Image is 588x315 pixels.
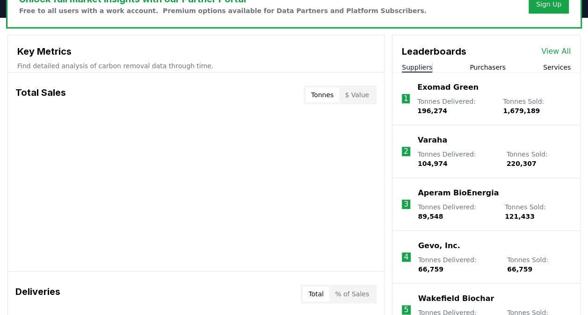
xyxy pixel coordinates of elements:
[403,93,408,104] p: 1
[339,87,375,102] button: $ Value
[418,240,460,251] a: Gevo, Inc.
[303,286,329,301] button: Total
[418,213,443,220] span: 89,548
[402,63,432,72] button: Suppliers
[418,150,497,168] p: Tonnes Delivered :
[418,202,495,221] p: Tonnes Delivered :
[507,150,571,168] p: Tonnes Sold :
[19,6,427,15] p: Free to all users with a work account. Premium options available for Data Partners and Platform S...
[470,63,506,72] button: Purchasers
[418,255,498,274] p: Tonnes Delivered :
[417,82,479,93] a: Exomad Green
[507,160,537,167] span: 220,307
[15,86,66,104] h3: Total Sales
[305,87,339,102] button: Tonnes
[507,255,571,274] p: Tonnes Sold :
[329,286,375,301] button: % of Sales
[417,107,447,115] span: 196,274
[505,213,535,220] span: 121,433
[417,97,494,115] p: Tonnes Delivered :
[418,160,448,167] span: 104,974
[17,44,375,58] h3: Key Metrics
[507,265,532,273] span: 66,759
[503,97,571,115] p: Tonnes Sold :
[404,146,408,157] p: 2
[418,135,447,146] a: Varaha
[418,187,499,199] a: Aperam BioEnergia
[404,199,408,210] p: 3
[541,46,571,57] a: View All
[505,202,571,221] p: Tonnes Sold :
[418,293,494,304] a: Wakefield Biochar
[418,265,443,273] span: 66,759
[402,44,466,58] h3: Leaderboards
[15,285,60,303] h3: Deliveries
[17,61,375,71] p: Find detailed analysis of carbon removal data through time.
[503,107,540,115] span: 1,679,189
[543,63,571,72] button: Services
[404,251,408,263] p: 4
